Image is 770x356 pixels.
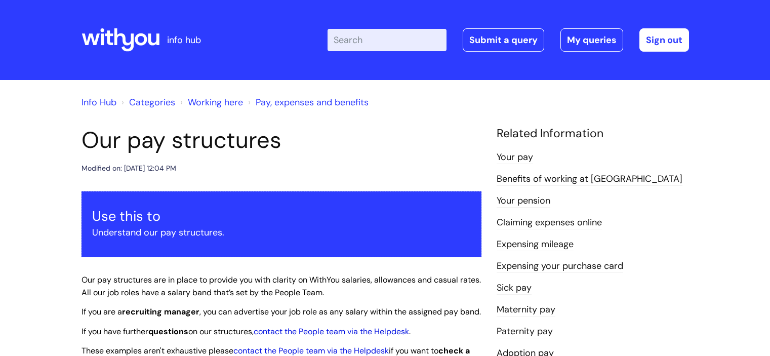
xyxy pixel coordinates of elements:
[82,162,176,175] div: Modified on: [DATE] 12:04 PM
[82,274,481,298] span: Our pay structures are in place to provide you with clarity on WithYou salaries, allowances and c...
[497,260,623,273] a: Expensing your purchase card
[178,94,243,110] li: Working here
[497,127,689,141] h4: Related Information
[246,94,369,110] li: Pay, expenses and benefits
[497,151,533,164] a: Your pay
[167,32,201,48] p: info hub
[497,303,555,317] a: Maternity pay
[254,326,409,337] a: contact the People team via the Helpdesk
[82,326,411,337] span: If you have further on our structures, .
[497,216,602,229] a: Claiming expenses online
[92,224,471,241] p: Understand our pay structures.
[122,306,199,317] strong: recruiting manager
[82,96,116,108] a: Info Hub
[328,28,689,52] div: | -
[497,282,532,295] a: Sick pay
[82,127,481,154] h1: Our pay structures
[148,326,188,337] strong: questions
[92,208,471,224] h3: Use this to
[82,306,481,317] span: If you are a , you can advertise your job role as any salary within the assigned pay band.
[463,28,544,52] a: Submit a query
[497,194,550,208] a: Your pension
[256,96,369,108] a: Pay, expenses and benefits
[497,173,682,186] a: Benefits of working at [GEOGRAPHIC_DATA]
[497,238,574,251] a: Expensing mileage
[119,94,175,110] li: Solution home
[188,96,243,108] a: Working here
[497,325,553,338] a: Paternity pay
[639,28,689,52] a: Sign out
[560,28,623,52] a: My queries
[233,345,389,356] a: contact the People team via the Helpdesk
[129,96,175,108] a: Categories
[328,29,447,51] input: Search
